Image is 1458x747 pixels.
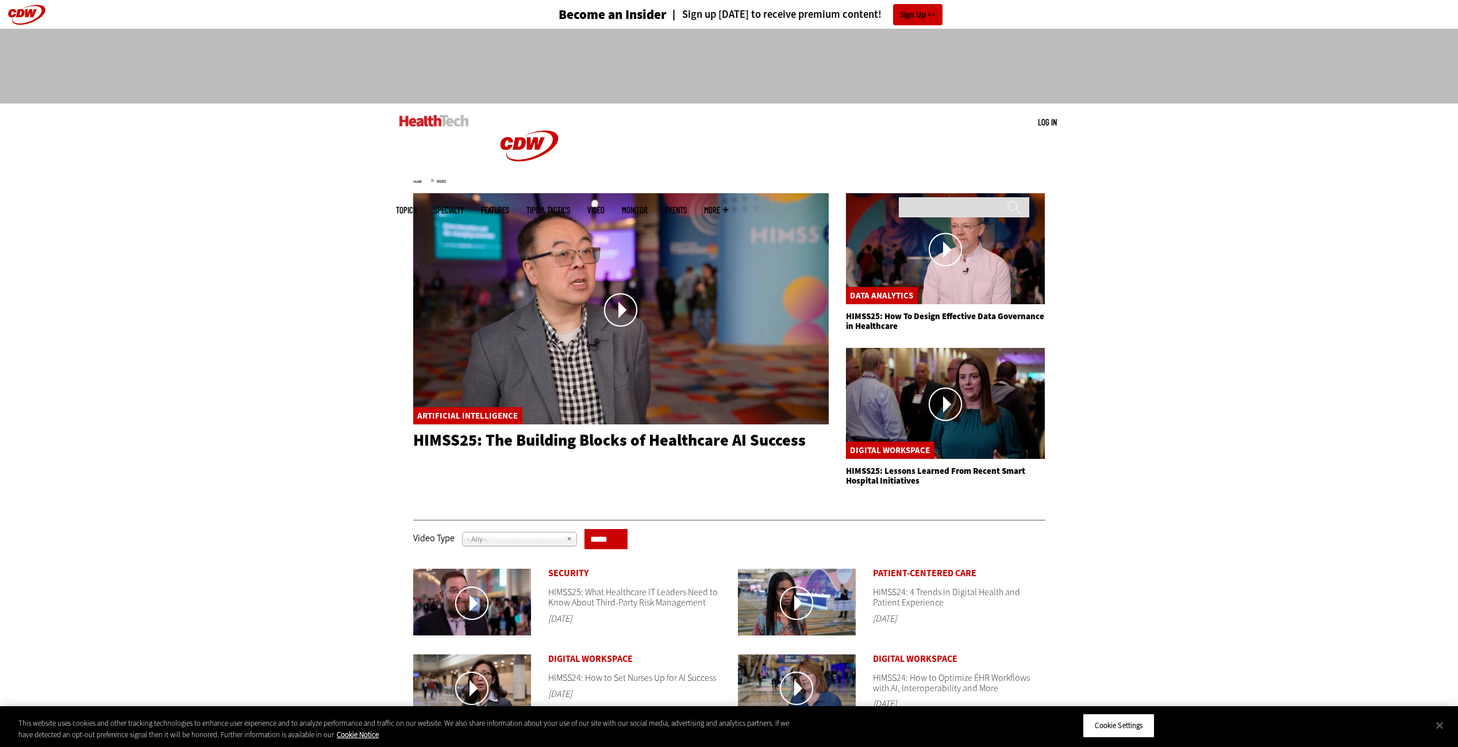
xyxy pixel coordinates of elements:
a: Features [481,206,509,214]
span: [DATE] [548,612,572,625]
span: - Any - [467,533,561,546]
a: HIMSS25: The Building Blocks of Healthcare AI Success [413,430,806,451]
div: User menu [1038,116,1057,128]
a: HIMSS Video [738,654,856,723]
a: Tips & Tactics [526,206,570,214]
a: HIMSS Nurses Thumbnail [413,654,531,723]
span: [DATE] [548,688,572,700]
img: HIMSS Video [738,654,856,721]
a: Patient-Centered Care [873,567,976,579]
a: More information about your privacy [337,730,379,740]
a: Sign Up [893,4,942,25]
a: CDW [486,179,572,191]
a: HIMSS25: Lessons Learned From Recent Smart Hospital Initiatives [846,465,1025,486]
span: [DATE] [873,698,897,710]
a: Digital Workspace [873,653,957,665]
span: Topics [396,206,417,214]
a: HIMSS24: How to Set Nurses Up for AI Success [548,672,716,684]
a: HIMSS25: What Healthcare IT Leaders Need to Know About Third-Party Risk Management [548,586,718,608]
a: HIMSS Thumbnail [846,348,1045,461]
button: Cookie Settings [1083,714,1155,738]
label: Video Type [413,525,455,551]
img: HIMSS Thumbnail [846,348,1045,459]
a: HIMSS24: 4 Trends in Digital Health and Patient Experience [873,586,1020,608]
a: Sign up [DATE] to receive premium content! [667,9,882,20]
a: Erik Decker [413,569,531,637]
a: Artificial Intelligence [417,410,518,422]
h3: Become an Insider [559,8,667,21]
a: HIMSS Thumbnail [846,193,1045,306]
a: Digital Workspace [548,653,633,665]
button: Close [1427,712,1452,738]
a: Log in [1038,117,1057,127]
a: Digital Workspace [850,445,930,456]
a: Become an Insider [516,8,667,21]
img: HIMSS Trends Thumbnail [738,569,856,635]
a: MonITor [622,206,648,214]
img: HIMSS Thumbnail [846,193,1045,304]
div: This website uses cookies and other tracking technologies to enhance user experience and to analy... [18,718,802,740]
a: HIMSS24: How to Optimize EHR Workflows with AI, Interoperability and More [873,672,1030,694]
img: Home [399,115,469,127]
img: Dr. Eric Poon [413,193,829,424]
span: [DATE] [873,612,897,625]
a: HIMSS Trends Thumbnail [738,569,856,637]
a: Data Analytics [850,290,913,301]
a: Dr. Eric Poon [413,193,829,426]
img: HIMSS Nurses Thumbnail [413,654,531,721]
img: Erik Decker [413,569,531,635]
a: HIMSS25: How To Design Effective Data Governance in Healthcare [846,311,1044,332]
a: Events [665,206,687,214]
a: Video [587,206,605,214]
span: More [704,206,728,214]
img: Home [486,104,572,189]
a: Security [548,567,588,579]
iframe: advertisement [520,40,938,92]
span: Specialty [434,206,464,214]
